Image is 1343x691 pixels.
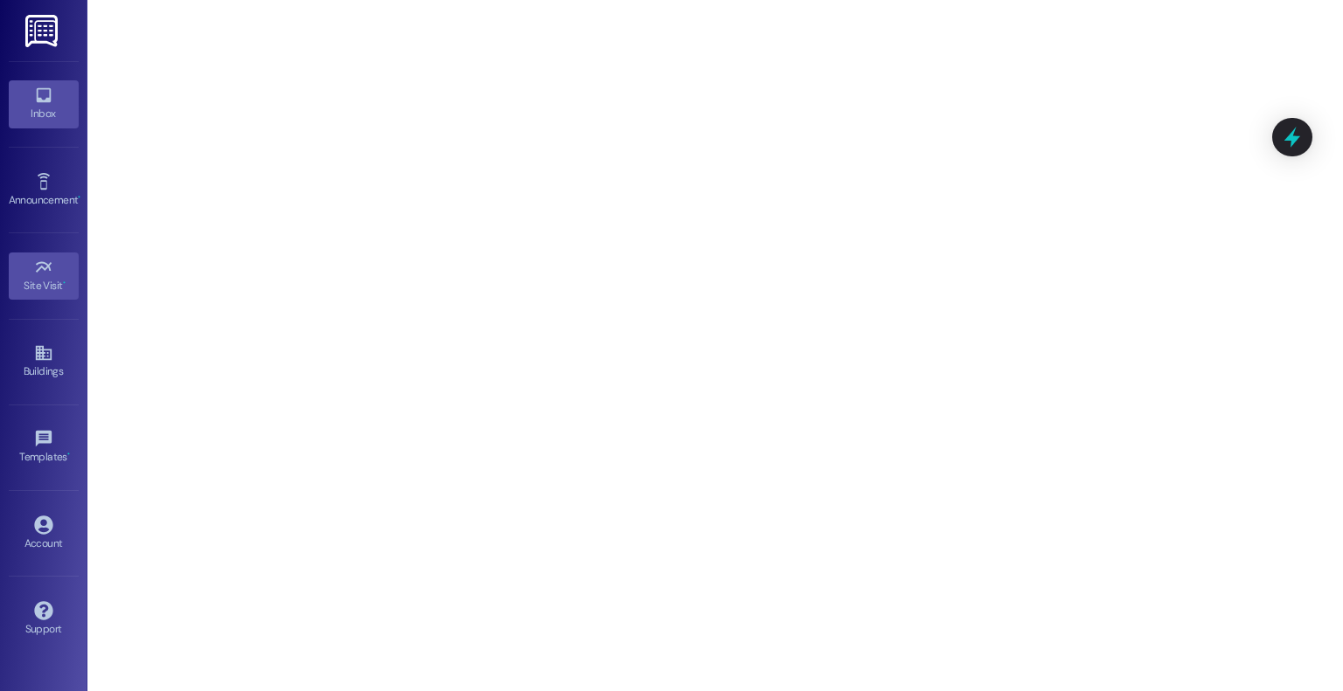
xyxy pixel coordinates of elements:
[9,424,79,471] a: Templates •
[9,252,79,300] a: Site Visit •
[9,80,79,128] a: Inbox
[78,191,80,204] span: •
[9,596,79,643] a: Support
[63,277,66,289] span: •
[9,510,79,557] a: Account
[25,15,61,47] img: ResiDesk Logo
[67,448,70,460] span: •
[9,338,79,385] a: Buildings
